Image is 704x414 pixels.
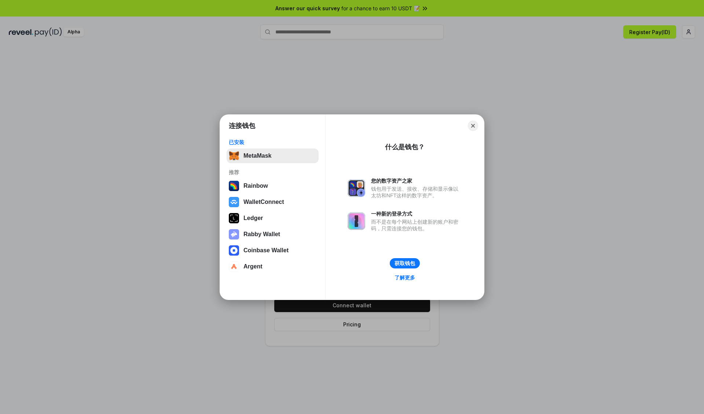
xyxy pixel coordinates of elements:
[229,197,239,207] img: svg+xml,%3Csvg%20width%3D%2228%22%20height%3D%2228%22%20viewBox%3D%220%200%2028%2028%22%20fill%3D...
[229,213,239,223] img: svg+xml,%3Csvg%20xmlns%3D%22http%3A%2F%2Fwww.w3.org%2F2000%2Fsvg%22%20width%3D%2228%22%20height%3...
[371,210,462,217] div: 一种新的登录方式
[243,247,289,254] div: Coinbase Wallet
[390,258,420,268] button: 获取钱包
[395,274,415,281] div: 了解更多
[243,231,280,238] div: Rabby Wallet
[243,183,268,189] div: Rainbow
[243,263,263,270] div: Argent
[243,153,271,159] div: MetaMask
[229,139,316,146] div: 已安装
[229,169,316,176] div: 推荐
[227,179,319,193] button: Rainbow
[229,121,255,130] h1: 连接钱包
[227,195,319,209] button: WalletConnect
[227,227,319,242] button: Rabby Wallet
[227,211,319,226] button: Ledger
[229,229,239,239] img: svg+xml,%3Csvg%20xmlns%3D%22http%3A%2F%2Fwww.w3.org%2F2000%2Fsvg%22%20fill%3D%22none%22%20viewBox...
[390,273,419,282] a: 了解更多
[229,245,239,256] img: svg+xml,%3Csvg%20width%3D%2228%22%20height%3D%2228%22%20viewBox%3D%220%200%2028%2028%22%20fill%3D...
[371,219,462,232] div: 而不是在每个网站上创建新的账户和密码，只需连接您的钱包。
[371,186,462,199] div: 钱包用于发送、接收、存储和显示像以太坊和NFT这样的数字资产。
[229,151,239,161] img: svg+xml,%3Csvg%20fill%3D%22none%22%20height%3D%2233%22%20viewBox%3D%220%200%2035%2033%22%20width%...
[227,243,319,258] button: Coinbase Wallet
[348,179,365,197] img: svg+xml,%3Csvg%20xmlns%3D%22http%3A%2F%2Fwww.w3.org%2F2000%2Fsvg%22%20fill%3D%22none%22%20viewBox...
[468,121,478,131] button: Close
[227,259,319,274] button: Argent
[243,199,284,205] div: WalletConnect
[371,177,462,184] div: 您的数字资产之家
[229,261,239,272] img: svg+xml,%3Csvg%20width%3D%2228%22%20height%3D%2228%22%20viewBox%3D%220%200%2028%2028%22%20fill%3D...
[395,260,415,267] div: 获取钱包
[348,212,365,230] img: svg+xml,%3Csvg%20xmlns%3D%22http%3A%2F%2Fwww.w3.org%2F2000%2Fsvg%22%20fill%3D%22none%22%20viewBox...
[243,215,263,221] div: Ledger
[229,181,239,191] img: svg+xml,%3Csvg%20width%3D%22120%22%20height%3D%22120%22%20viewBox%3D%220%200%20120%20120%22%20fil...
[227,149,319,163] button: MetaMask
[385,143,425,151] div: 什么是钱包？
